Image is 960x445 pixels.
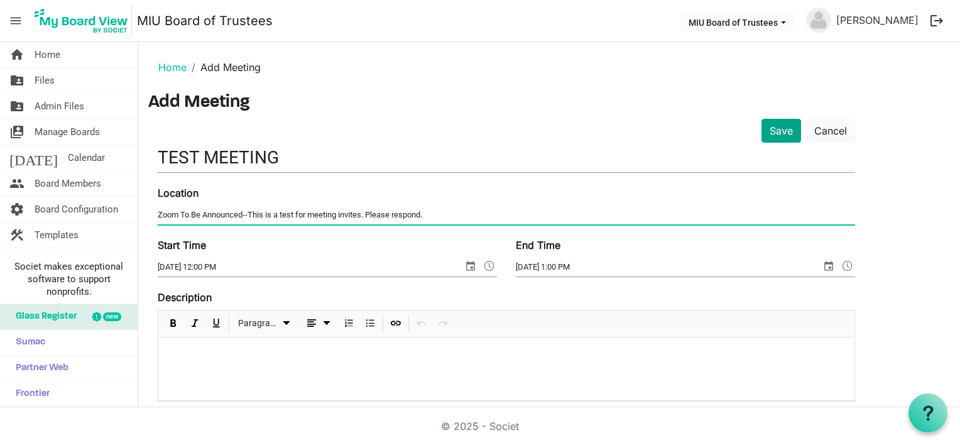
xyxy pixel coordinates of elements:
[35,42,60,67] span: Home
[148,92,950,114] h3: Add Meeting
[184,310,205,337] div: Italic
[806,119,855,143] a: Cancel
[300,316,336,331] button: dropdownbutton
[9,145,58,170] span: [DATE]
[821,258,836,274] span: select
[35,222,79,248] span: Templates
[9,330,45,355] span: Sumac
[359,310,381,337] div: Bulleted List
[187,60,261,75] li: Add Meeting
[761,119,801,143] button: Save
[9,68,25,93] span: folder_shared
[165,316,182,331] button: Bold
[238,316,279,331] span: Paragraph
[231,310,298,337] div: Formats
[9,222,25,248] span: construction
[158,185,199,201] label: Location
[158,238,206,253] label: Start Time
[831,8,924,33] a: [PERSON_NAME]
[35,119,100,145] span: Manage Boards
[9,197,25,222] span: settings
[31,5,137,36] a: My Board View Logo
[9,42,25,67] span: home
[298,310,339,337] div: Alignments
[9,171,25,196] span: people
[187,316,204,331] button: Italic
[9,94,25,119] span: folder_shared
[35,171,101,196] span: Board Members
[208,316,225,331] button: Underline
[158,61,187,74] a: Home
[341,316,357,331] button: Numbered List
[6,260,132,298] span: Societ makes exceptional software to support nonprofits.
[35,197,118,222] span: Board Configuration
[680,13,794,31] button: MIU Board of Trustees dropdownbutton
[385,310,406,337] div: Insert Link
[35,68,55,93] span: Files
[362,316,379,331] button: Bulleted List
[158,290,212,305] label: Description
[441,420,519,432] a: © 2025 - Societ
[205,310,227,337] div: Underline
[4,9,28,33] span: menu
[806,8,831,33] img: no-profile-picture.svg
[516,238,560,253] label: End Time
[137,8,273,33] a: MIU Board of Trustees
[9,356,68,381] span: Partner Web
[31,5,132,36] img: My Board View Logo
[35,94,84,119] span: Admin Files
[9,304,77,329] span: Glass Register
[924,8,950,34] button: logout
[338,310,359,337] div: Numbered List
[234,316,296,331] button: Paragraph dropdownbutton
[158,143,855,172] input: Title
[463,258,478,274] span: select
[9,119,25,145] span: switch_account
[103,312,121,321] div: new
[9,382,50,407] span: Frontier
[163,310,184,337] div: Bold
[68,145,105,170] span: Calendar
[388,316,405,331] button: Insert Link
